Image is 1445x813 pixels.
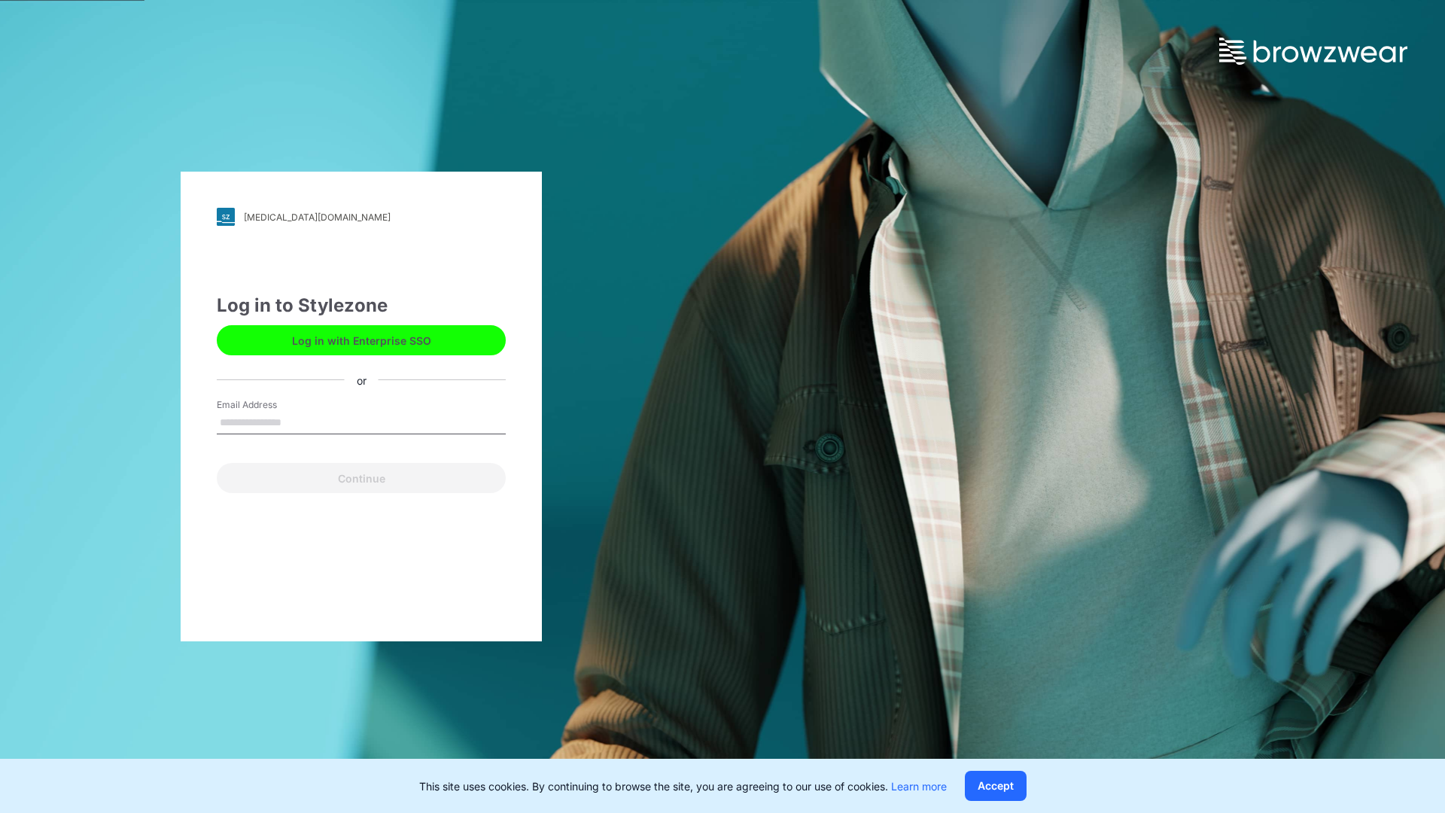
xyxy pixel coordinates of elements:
[217,208,506,226] a: [MEDICAL_DATA][DOMAIN_NAME]
[217,292,506,319] div: Log in to Stylezone
[217,208,235,226] img: svg+xml;base64,PHN2ZyB3aWR0aD0iMjgiIGhlaWdodD0iMjgiIHZpZXdCb3g9IjAgMCAyOCAyOCIgZmlsbD0ibm9uZSIgeG...
[345,372,379,388] div: or
[217,325,506,355] button: Log in with Enterprise SSO
[419,778,947,794] p: This site uses cookies. By continuing to browse the site, you are agreeing to our use of cookies.
[1219,38,1407,65] img: browzwear-logo.73288ffb.svg
[891,780,947,793] a: Learn more
[217,398,322,412] label: Email Address
[244,212,391,223] div: [MEDICAL_DATA][DOMAIN_NAME]
[965,771,1027,801] button: Accept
